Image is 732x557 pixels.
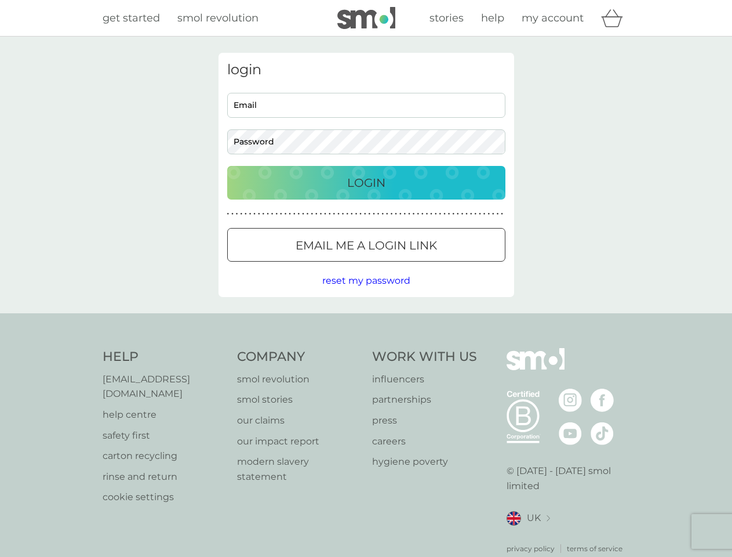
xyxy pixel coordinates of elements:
[237,372,360,387] a: smol revolution
[240,211,242,217] p: ●
[435,211,437,217] p: ●
[346,211,348,217] p: ●
[377,211,380,217] p: ●
[103,469,226,484] p: rinse and return
[426,211,428,217] p: ●
[369,211,371,217] p: ●
[372,392,477,407] a: partnerships
[404,211,406,217] p: ●
[342,211,344,217] p: ●
[507,348,565,388] img: smol
[429,12,464,24] span: stories
[395,211,397,217] p: ●
[439,211,442,217] p: ●
[311,211,313,217] p: ●
[591,422,614,445] img: visit the smol Tiktok page
[567,543,622,554] a: terms of service
[103,10,160,27] a: get started
[329,211,331,217] p: ●
[483,211,486,217] p: ●
[481,12,504,24] span: help
[475,211,477,217] p: ●
[359,211,362,217] p: ●
[487,211,490,217] p: ●
[298,211,300,217] p: ●
[267,211,269,217] p: ●
[322,273,410,288] button: reset my password
[479,211,481,217] p: ●
[227,211,230,217] p: ●
[417,211,419,217] p: ●
[465,211,468,217] p: ●
[559,422,582,445] img: visit the smol Youtube page
[430,211,432,217] p: ●
[507,511,521,526] img: UK flag
[245,211,247,217] p: ●
[372,413,477,428] p: press
[307,211,309,217] p: ●
[399,211,402,217] p: ●
[507,464,630,493] p: © [DATE] - [DATE] smol limited
[227,228,505,262] button: Email me a login link
[103,372,226,402] a: [EMAIL_ADDRESS][DOMAIN_NAME]
[177,10,258,27] a: smol revolution
[372,454,477,469] a: hygiene poverty
[443,211,446,217] p: ●
[381,211,384,217] p: ●
[355,211,358,217] p: ●
[302,211,304,217] p: ●
[324,211,326,217] p: ●
[497,211,499,217] p: ●
[501,211,503,217] p: ●
[448,211,450,217] p: ●
[322,275,410,286] span: reset my password
[249,211,252,217] p: ●
[103,348,226,366] h4: Help
[372,434,477,449] p: careers
[177,12,258,24] span: smol revolution
[372,372,477,387] p: influencers
[413,211,415,217] p: ●
[293,211,296,217] p: ●
[457,211,459,217] p: ●
[429,10,464,27] a: stories
[461,211,464,217] p: ●
[237,454,360,484] a: modern slavery statement
[231,211,234,217] p: ●
[320,211,322,217] p: ●
[391,211,393,217] p: ●
[103,428,226,443] a: safety first
[275,211,278,217] p: ●
[263,211,265,217] p: ●
[237,392,360,407] a: smol stories
[236,211,238,217] p: ●
[289,211,291,217] p: ●
[237,413,360,428] a: our claims
[103,490,226,505] a: cookie settings
[492,211,494,217] p: ●
[522,10,584,27] a: my account
[280,211,282,217] p: ●
[527,511,541,526] span: UK
[296,236,437,255] p: Email me a login link
[559,389,582,412] img: visit the smol Instagram page
[103,407,226,422] p: help centre
[347,173,385,192] p: Login
[547,515,550,522] img: select a new location
[421,211,424,217] p: ●
[507,543,555,554] a: privacy policy
[315,211,318,217] p: ●
[470,211,472,217] p: ●
[103,449,226,464] p: carton recycling
[258,211,260,217] p: ●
